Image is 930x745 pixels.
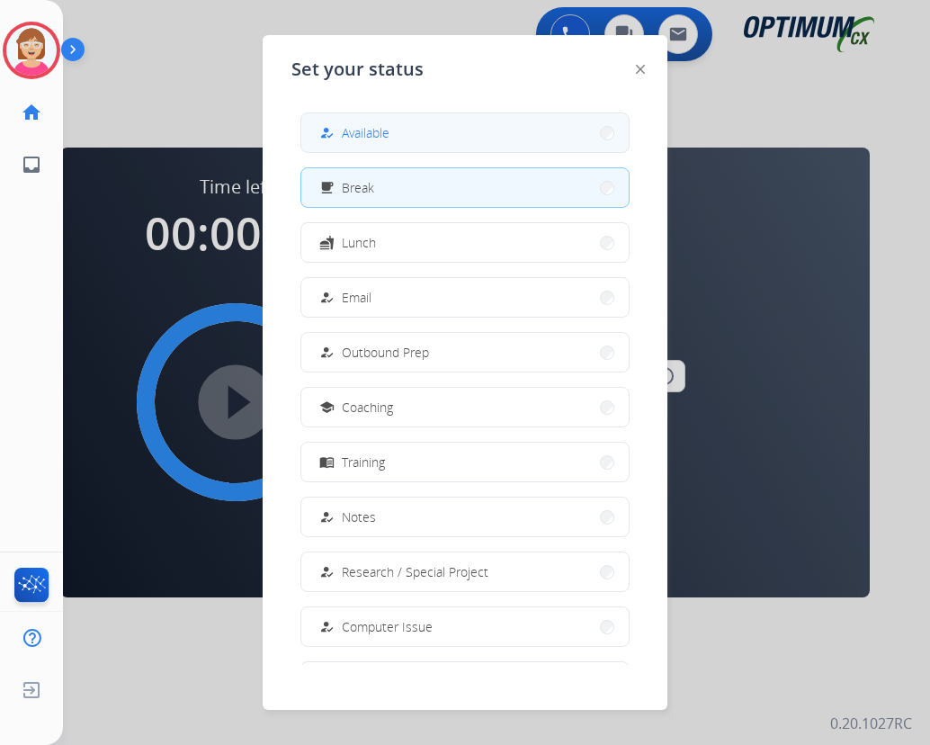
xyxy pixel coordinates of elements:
[319,345,335,360] mat-icon: how_to_reg
[6,25,57,76] img: avatar
[319,125,335,140] mat-icon: how_to_reg
[301,168,629,207] button: Break
[342,507,376,526] span: Notes
[636,65,645,74] img: close-button
[301,278,629,317] button: Email
[319,509,335,525] mat-icon: how_to_reg
[301,443,629,481] button: Training
[301,333,629,372] button: Outbound Prep
[319,399,335,415] mat-icon: school
[319,235,335,250] mat-icon: fastfood
[301,552,629,591] button: Research / Special Project
[342,453,385,471] span: Training
[21,154,42,175] mat-icon: inbox
[301,498,629,536] button: Notes
[301,607,629,646] button: Computer Issue
[342,398,393,417] span: Coaching
[342,123,389,142] span: Available
[291,57,424,82] span: Set your status
[301,388,629,426] button: Coaching
[342,178,374,197] span: Break
[342,562,488,581] span: Research / Special Project
[301,223,629,262] button: Lunch
[21,102,42,123] mat-icon: home
[342,233,376,252] span: Lunch
[319,619,335,634] mat-icon: how_to_reg
[301,662,629,701] button: Internet Issue
[342,343,429,362] span: Outbound Prep
[830,713,912,734] p: 0.20.1027RC
[301,113,629,152] button: Available
[342,617,433,636] span: Computer Issue
[342,288,371,307] span: Email
[319,180,335,195] mat-icon: free_breakfast
[319,454,335,470] mat-icon: menu_book
[319,290,335,305] mat-icon: how_to_reg
[319,564,335,579] mat-icon: how_to_reg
